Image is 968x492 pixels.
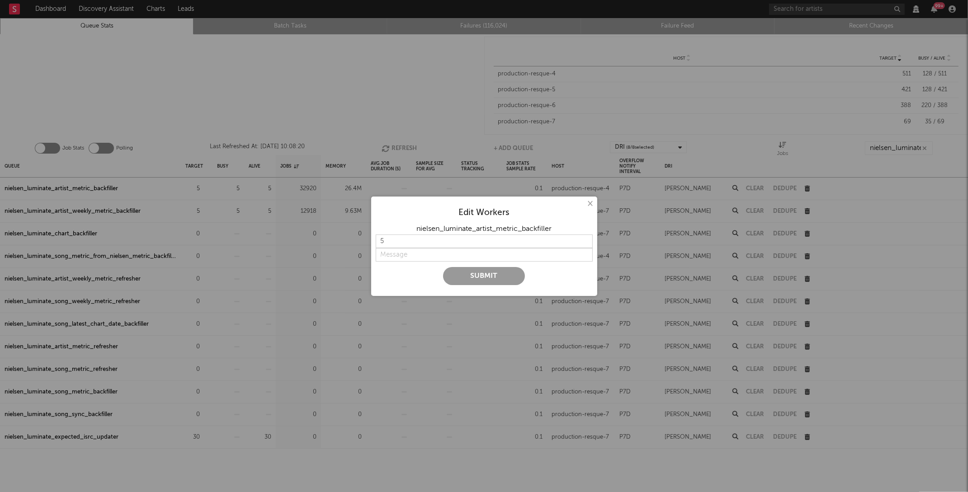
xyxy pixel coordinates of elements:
[376,234,593,248] input: Target
[376,224,593,234] div: nielsen_luminate_artist_metric_backfiller
[376,248,593,262] input: Message
[443,267,525,285] button: Submit
[585,199,595,209] button: ×
[376,207,593,218] div: Edit Workers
